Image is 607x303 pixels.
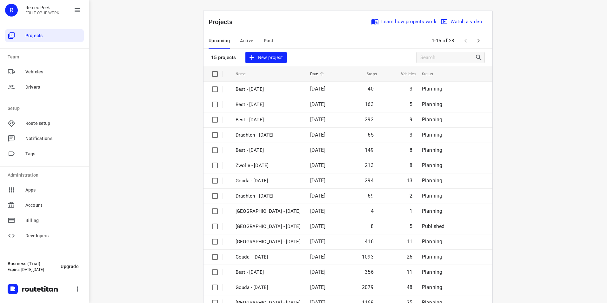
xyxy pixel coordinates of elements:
p: 15 projects [211,55,236,60]
div: Drivers [5,81,84,93]
span: 2 [410,193,412,199]
span: 149 [365,147,374,153]
div: Route setup [5,117,84,130]
span: Planning [422,239,442,245]
p: Best - Friday [236,147,301,154]
span: 13 [407,178,412,184]
span: Planning [422,208,442,214]
button: New project [245,52,287,64]
span: 11 [407,239,412,245]
p: Remco Peek [25,5,59,10]
span: [DATE] [310,208,325,214]
span: Planning [422,284,442,290]
span: Stops [358,70,377,78]
div: Apps [5,184,84,196]
span: [DATE] [310,193,325,199]
span: 26 [407,254,412,260]
span: 9 [410,117,412,123]
p: Business (Trial) [8,261,56,266]
span: Notifications [25,135,81,142]
span: 65 [368,132,373,138]
span: 1093 [362,254,374,260]
div: Developers [5,229,84,242]
span: 416 [365,239,374,245]
span: 294 [365,178,374,184]
span: Projects [25,32,81,39]
span: Past [264,37,274,45]
span: 356 [365,269,374,275]
p: FRUIT OP JE WERK [25,11,59,15]
p: Team [8,54,84,60]
span: 3 [410,132,412,138]
div: Notifications [5,132,84,145]
span: 4 [371,208,374,214]
span: [DATE] [310,86,325,92]
span: [DATE] [310,239,325,245]
span: Billing [25,217,81,224]
p: Gouda - Friday [236,177,301,185]
div: Billing [5,214,84,227]
p: Antwerpen - Thursday [236,208,301,215]
span: [DATE] [310,284,325,290]
div: Vehicles [5,65,84,78]
span: 8 [410,147,412,153]
span: Date [310,70,326,78]
p: Best - Friday [236,86,301,93]
p: Zwolle - Thursday [236,238,301,246]
p: Drachten - Friday [236,131,301,139]
span: 2079 [362,284,374,290]
span: Active [240,37,253,45]
span: Upgrade [61,264,79,269]
span: [DATE] [310,254,325,260]
span: Planning [422,254,442,260]
span: Planning [422,162,442,168]
div: R [5,4,18,17]
span: 163 [365,101,374,107]
div: Search [475,54,484,61]
p: Gemeente Rotterdam - Thursday [236,223,301,230]
span: [DATE] [310,178,325,184]
div: Projects [5,29,84,42]
span: Status [422,70,441,78]
span: Drivers [25,84,81,91]
span: Tags [25,151,81,157]
span: Route setup [25,120,81,127]
span: Name [236,70,254,78]
span: [DATE] [310,162,325,168]
span: 8 [410,162,412,168]
div: Tags [5,147,84,160]
span: 48 [407,284,412,290]
p: Best - Tuesday [236,116,301,124]
span: Planning [422,269,442,275]
span: New project [249,54,283,62]
span: Next Page [472,34,485,47]
p: Best - Thursday [236,101,301,108]
span: 1 [410,208,412,214]
span: Upcoming [209,37,230,45]
div: Account [5,199,84,212]
span: Planning [422,132,442,138]
span: 8 [371,223,374,229]
span: 213 [365,162,374,168]
p: Zwolle - Friday [236,162,301,169]
span: Planning [422,193,442,199]
input: Search projects [420,53,475,63]
span: [DATE] [310,101,325,107]
p: Drachten - Thursday [236,192,301,200]
span: 40 [368,86,373,92]
span: Account [25,202,81,209]
span: [DATE] [310,223,325,229]
span: 3 [410,86,412,92]
p: Projects [209,17,238,27]
span: Planning [422,86,442,92]
span: Planning [422,147,442,153]
p: Gouda - Thursday [236,253,301,261]
span: Vehicles [25,69,81,75]
span: Planning [422,178,442,184]
p: Administration [8,172,84,178]
span: 5 [410,101,412,107]
p: Setup [8,105,84,112]
span: 11 [407,269,412,275]
span: Vehicles [393,70,416,78]
span: Planning [422,117,442,123]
